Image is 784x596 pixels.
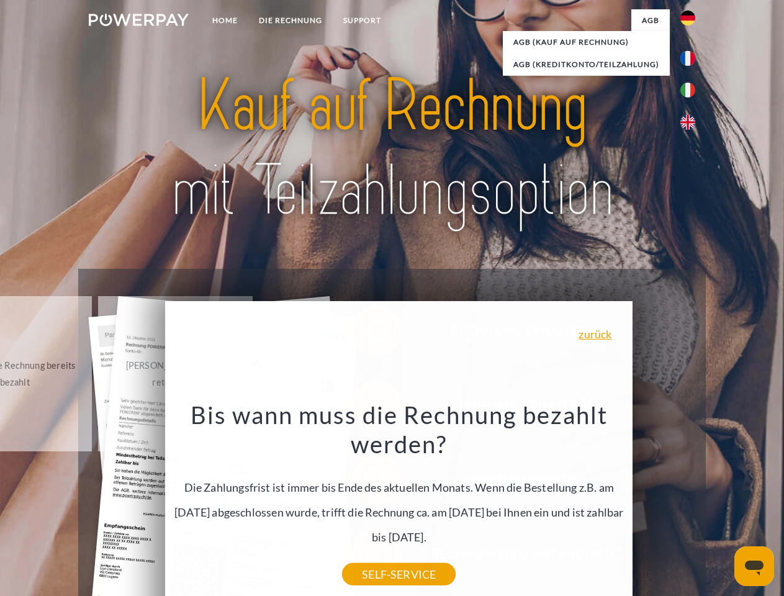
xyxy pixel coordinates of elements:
[631,9,670,32] a: agb
[89,14,189,26] img: logo-powerpay-white.svg
[248,9,333,32] a: DIE RECHNUNG
[680,11,695,25] img: de
[734,546,774,586] iframe: Schaltfläche zum Öffnen des Messaging-Fensters
[680,115,695,130] img: en
[119,60,665,238] img: title-powerpay_de.svg
[342,563,456,585] a: SELF-SERVICE
[579,328,611,340] a: zurück
[202,9,248,32] a: Home
[173,400,626,459] h3: Bis wann muss die Rechnung bezahlt werden?
[333,9,392,32] a: SUPPORT
[173,400,626,574] div: Die Zahlungsfrist ist immer bis Ende des aktuellen Monats. Wenn die Bestellung z.B. am [DATE] abg...
[106,357,245,391] div: [PERSON_NAME] wurde retourniert
[680,51,695,66] img: fr
[503,31,670,53] a: AGB (Kauf auf Rechnung)
[503,53,670,76] a: AGB (Kreditkonto/Teilzahlung)
[680,83,695,97] img: it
